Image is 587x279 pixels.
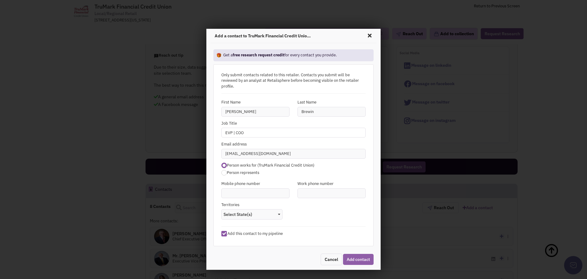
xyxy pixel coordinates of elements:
[297,100,316,105] label: Last Name
[221,202,239,208] label: Territories
[221,209,282,220] button: Select State(s)
[223,211,252,217] span: Select State(s)
[227,170,259,175] span: Person represents
[227,163,314,168] span: Person works for (TruMark Financial Credit Union)
[215,33,372,39] h4: Add a contact to TruMark Financial Credit Unio...
[221,141,247,147] label: Email address
[343,254,374,265] button: Add contact
[221,181,260,187] label: Mobile phone number
[223,52,337,58] span: Get a for every contact you provide.
[221,100,241,105] label: First Name
[227,231,283,236] span: Add this contact to my pipeline
[297,181,334,187] label: Work phone number
[321,254,342,265] a: Cancel
[221,121,237,126] label: Job Title
[221,72,359,89] span: Only submit contacts related to this retailer. Contacts you submit will be reviewed by an analyst...
[216,53,221,58] img: icon-gift.png
[233,52,284,58] b: free research request credit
